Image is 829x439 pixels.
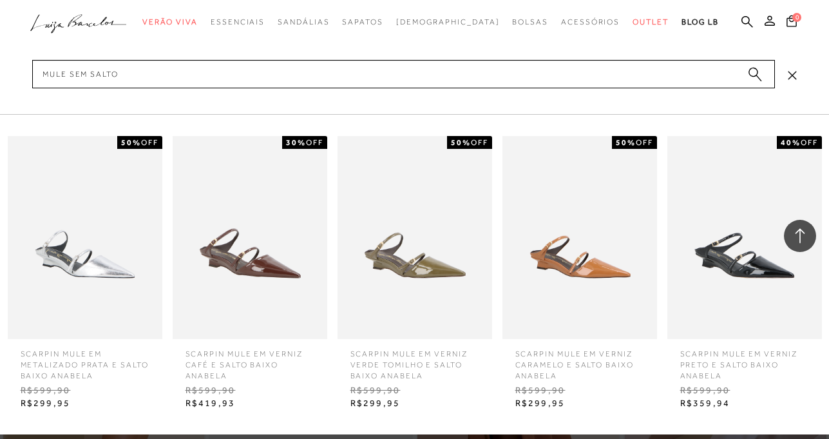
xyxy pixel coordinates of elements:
[681,10,719,34] a: BLOG LB
[506,381,654,400] span: R$599,90
[141,138,158,147] span: OFF
[342,10,383,34] a: categoryNavScreenReaderText
[667,136,822,339] img: SCARPIN MULE EM VERNIZ PRETO E SALTO BAIXO ANABELA
[176,394,324,413] span: R$419,93
[801,138,818,147] span: OFF
[334,136,495,413] a: SCARPIN MULE EM VERNIZ VERDE TOMILHO E SALTO BAIXO ANABELA 50%OFF SCARPIN MULE EM VERNIZ VERDE TO...
[142,17,198,26] span: Verão Viva
[278,10,329,34] a: categoryNavScreenReaderText
[286,138,306,147] strong: 30%
[506,394,654,413] span: R$299,95
[561,17,620,26] span: Acessórios
[306,138,323,147] span: OFF
[8,136,162,339] img: SCARPIN MULE EM METALIZADO PRATA E SALTO BAIXO ANABELA
[341,394,489,413] span: R$299,95
[341,381,489,400] span: R$599,90
[512,17,548,26] span: Bolsas
[121,138,141,147] strong: 50%
[142,10,198,34] a: categoryNavScreenReaderText
[211,17,265,26] span: Essenciais
[11,381,159,400] span: R$599,90
[176,381,324,400] span: R$599,90
[451,138,471,147] strong: 50%
[781,138,801,147] strong: 40%
[341,339,489,381] span: SCARPIN MULE EM VERNIZ VERDE TOMILHO E SALTO BAIXO ANABELA
[32,60,775,88] input: Buscar.
[471,138,488,147] span: OFF
[671,394,819,413] span: R$359,94
[616,138,636,147] strong: 50%
[396,17,500,26] span: [DEMOGRAPHIC_DATA]
[792,13,801,22] span: 0
[173,136,327,339] img: SCARPIN MULE EM VERNIZ CAFÉ E SALTO BAIXO ANABELA
[664,136,825,413] a: SCARPIN MULE EM VERNIZ PRETO E SALTO BAIXO ANABELA 40%OFF SCARPIN MULE EM VERNIZ PRETO E SALTO BA...
[499,136,660,413] a: SCARPIN MULE EM VERNIZ CARAMELO E SALTO BAIXO ANABELA 50%OFF SCARPIN MULE EM VERNIZ CARAMELO E SA...
[5,136,166,413] a: SCARPIN MULE EM METALIZADO PRATA E SALTO BAIXO ANABELA 50%OFF SCARPIN MULE EM METALIZADO PRATA E ...
[671,381,819,400] span: R$599,90
[11,394,159,413] span: R$299,95
[783,14,801,32] button: 0
[502,136,657,339] img: SCARPIN MULE EM VERNIZ CARAMELO E SALTO BAIXO ANABELA
[396,10,500,34] a: noSubCategoriesText
[211,10,265,34] a: categoryNavScreenReaderText
[342,17,383,26] span: Sapatos
[278,17,329,26] span: Sandálias
[176,339,324,381] span: SCARPIN MULE EM VERNIZ CAFÉ E SALTO BAIXO ANABELA
[561,10,620,34] a: categoryNavScreenReaderText
[11,339,159,381] span: SCARPIN MULE EM METALIZADO PRATA E SALTO BAIXO ANABELA
[633,10,669,34] a: categoryNavScreenReaderText
[512,10,548,34] a: categoryNavScreenReaderText
[681,17,719,26] span: BLOG LB
[506,339,654,381] span: SCARPIN MULE EM VERNIZ CARAMELO E SALTO BAIXO ANABELA
[671,339,819,381] span: SCARPIN MULE EM VERNIZ PRETO E SALTO BAIXO ANABELA
[169,136,330,413] a: SCARPIN MULE EM VERNIZ CAFÉ E SALTO BAIXO ANABELA 30%OFF SCARPIN MULE EM VERNIZ CAFÉ E SALTO BAIX...
[338,136,492,339] img: SCARPIN MULE EM VERNIZ VERDE TOMILHO E SALTO BAIXO ANABELA
[633,17,669,26] span: Outlet
[636,138,653,147] span: OFF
